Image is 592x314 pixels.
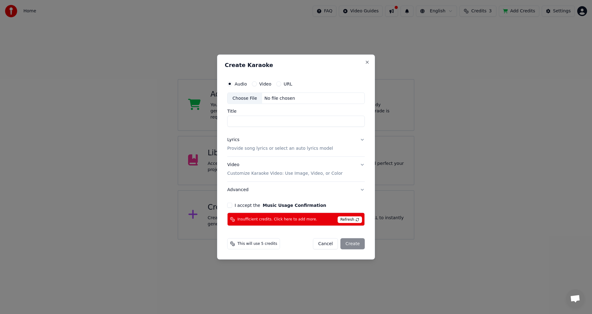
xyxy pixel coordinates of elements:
label: I accept the [235,203,326,207]
button: Advanced [227,182,365,198]
span: Refresh [338,216,362,223]
p: Customize Karaoke Video: Use Image, Video, or Color [227,170,343,177]
div: Lyrics [227,137,239,143]
label: Title [227,109,365,113]
label: Video [259,82,271,86]
button: I accept the [263,203,326,207]
div: No file chosen [262,95,298,101]
span: This will use 5 credits [237,241,277,246]
h2: Create Karaoke [225,62,367,68]
p: Provide song lyrics or select an auto lyrics model [227,145,333,152]
button: LyricsProvide song lyrics or select an auto lyrics model [227,132,365,157]
label: Audio [235,82,247,86]
button: Cancel [313,238,338,249]
div: Choose File [228,93,262,104]
span: Insufficient credits. Click here to add more. [237,217,317,222]
label: URL [284,82,292,86]
div: Video [227,162,343,177]
button: VideoCustomize Karaoke Video: Use Image, Video, or Color [227,157,365,182]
